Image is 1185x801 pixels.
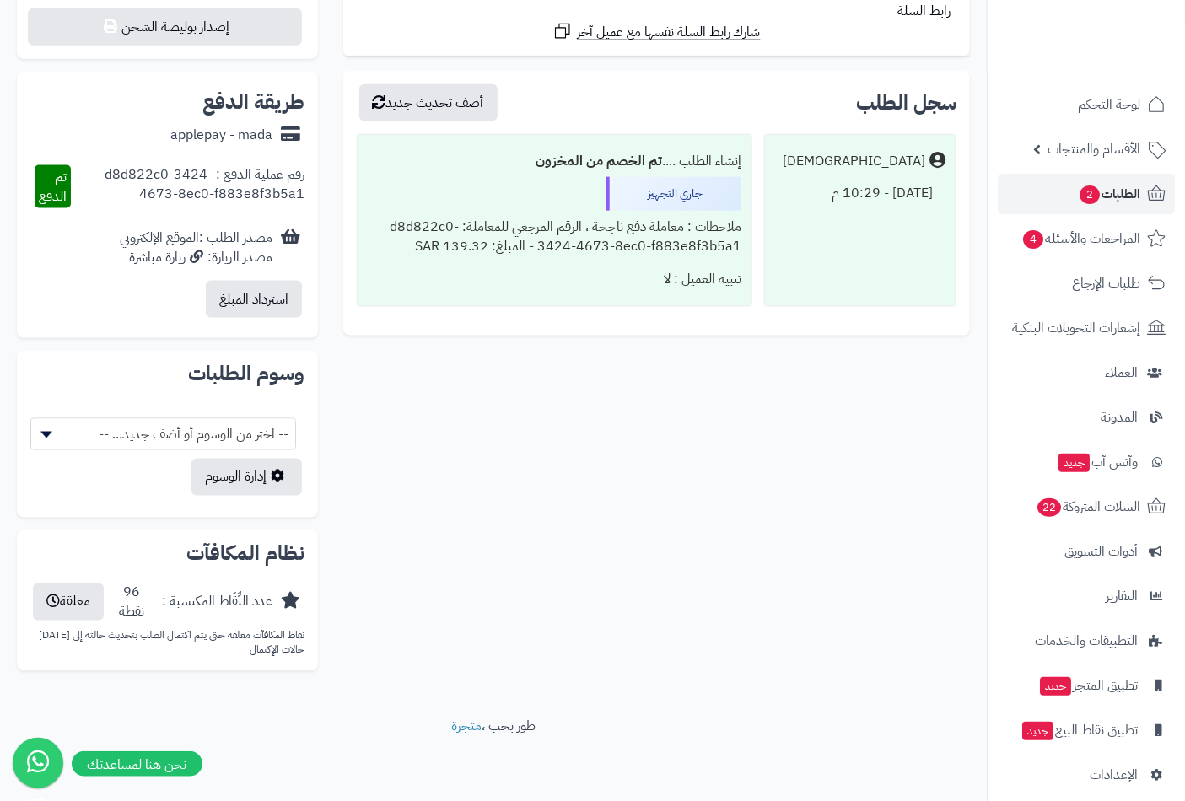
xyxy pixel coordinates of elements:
span: التطبيقات والخدمات [1035,629,1138,653]
h2: وسوم الطلبات [30,364,304,384]
span: جديد [1040,677,1071,696]
div: نقطة [119,603,144,622]
span: الأقسام والمنتجات [1048,137,1140,161]
div: applepay - mada [170,126,272,145]
span: العملاء [1105,361,1138,384]
span: وآتس آب [1057,450,1138,474]
a: متجرة [451,717,482,737]
a: وآتس آبجديد [998,442,1175,482]
div: إنشاء الطلب .... [368,145,741,178]
span: السلات المتروكة [1036,495,1140,519]
a: لوحة التحكم [998,84,1175,125]
h2: طريقة الدفع [202,92,304,112]
b: تم الخصم من المخزون [536,151,662,171]
h3: سجل الطلب [856,93,956,113]
a: طلبات الإرجاع [998,263,1175,304]
p: نقاط المكافآت معلقة حتى يتم اكتمال الطلب بتحديث حالته إلى [DATE] حالات الإكتمال [30,629,304,658]
span: الطلبات [1078,182,1140,206]
a: تطبيق المتجرجديد [998,665,1175,706]
span: الإعدادات [1090,763,1138,787]
a: شارك رابط السلة نفسها مع عميل آخر [552,21,761,42]
span: شارك رابط السلة نفسها مع عميل آخر [577,23,761,42]
div: مصدر الطلب :الموقع الإلكتروني [120,228,272,267]
span: 4 [1023,230,1043,249]
span: المراجعات والأسئلة [1021,227,1140,250]
span: 22 [1037,498,1061,517]
div: [DEMOGRAPHIC_DATA] [783,152,925,171]
span: 2 [1080,185,1100,204]
span: المدونة [1101,406,1138,429]
span: -- اختر من الوسوم أو أضف جديد... -- [31,419,295,451]
h2: نظام المكافآت [30,544,304,564]
a: التقارير [998,576,1175,616]
div: رقم عملية الدفع : d8d822c0-3424-4673-8ec0-f883e8f3b5a1 [71,165,304,209]
button: أضف تحديث جديد [359,84,498,121]
a: المدونة [998,397,1175,438]
span: لوحة التحكم [1078,93,1140,116]
span: أدوات التسويق [1064,540,1138,563]
button: استرداد المبلغ [206,281,302,318]
span: تطبيق نقاط البيع [1021,718,1138,742]
a: تطبيق نقاط البيعجديد [998,710,1175,750]
div: تنبيه العميل : لا [368,263,741,296]
a: أدوات التسويق [998,531,1175,572]
a: التطبيقات والخدمات [998,621,1175,661]
span: تم الدفع [39,167,67,207]
button: معلقة [33,583,104,621]
div: 96 [119,583,144,622]
span: جديد [1058,454,1090,472]
span: -- اختر من الوسوم أو أضف جديد... -- [30,418,296,450]
div: مصدر الزيارة: زيارة مباشرة [120,248,272,267]
div: [DATE] - 10:29 م [775,177,945,210]
a: المراجعات والأسئلة4 [998,218,1175,259]
div: جاري التجهيز [606,177,741,211]
a: السلات المتروكة22 [998,487,1175,527]
div: عدد النِّقَاط المكتسبة : [162,593,272,612]
img: logo-2.png [1070,47,1169,83]
span: تطبيق المتجر [1038,674,1138,697]
a: الطلبات2 [998,174,1175,214]
div: ملاحظات : معاملة دفع ناجحة ، الرقم المرجعي للمعاملة: d8d822c0-3424-4673-8ec0-f883e8f3b5a1 - المبل... [368,211,741,263]
span: إشعارات التحويلات البنكية [1012,316,1140,340]
div: رابط السلة [350,2,963,21]
a: إدارة الوسوم [191,459,302,496]
span: طلبات الإرجاع [1072,271,1140,295]
a: العملاء [998,352,1175,393]
a: إشعارات التحويلات البنكية [998,308,1175,348]
a: الإعدادات [998,755,1175,795]
span: التقارير [1106,584,1138,608]
button: إصدار بوليصة الشحن [28,8,302,46]
span: جديد [1022,722,1053,740]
